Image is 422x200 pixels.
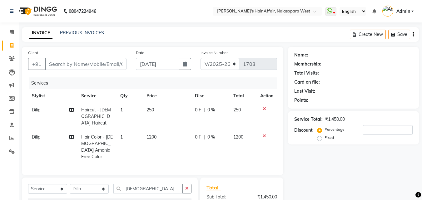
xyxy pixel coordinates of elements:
button: Save [388,30,410,39]
button: Create New [350,30,386,39]
label: Client [28,50,38,56]
div: Membership: [294,61,321,67]
span: Hair Color - [DEMOGRAPHIC_DATA] Amonia Free Color [81,134,113,159]
div: Points: [294,97,308,104]
b: 08047224946 [69,2,96,20]
div: Discount: [294,127,314,134]
span: | [204,107,205,113]
div: Name: [294,52,308,58]
div: Services [29,77,282,89]
a: PREVIOUS INVOICES [60,30,104,36]
input: Search or Scan [113,184,183,193]
label: Fixed [325,135,334,140]
img: logo [16,2,59,20]
span: 0 % [207,134,215,140]
div: Total Visits: [294,70,319,76]
span: 1 [120,134,123,140]
span: 1200 [146,134,156,140]
label: Date [136,50,144,56]
label: Invoice Number [201,50,228,56]
img: Admin [382,6,393,17]
span: | [204,134,205,140]
input: Search by Name/Mobile/Email/Code [45,58,127,70]
th: Price [143,89,191,103]
div: ₹1,450.00 [325,116,345,123]
span: 1200 [233,134,243,140]
span: Dilip [32,107,40,113]
span: 0 F [195,134,201,140]
div: Card on file: [294,79,320,85]
div: Last Visit: [294,88,315,95]
span: 0 % [207,107,215,113]
span: Admin [396,8,410,15]
th: Disc [191,89,230,103]
span: Haircut - [DEMOGRAPHIC_DATA] Haircut [81,107,111,126]
span: 0 F [195,107,201,113]
th: Service [77,89,117,103]
th: Action [256,89,277,103]
span: Dilip [32,134,40,140]
th: Stylist [28,89,77,103]
span: 250 [233,107,241,113]
th: Qty [117,89,143,103]
span: 250 [146,107,154,113]
label: Percentage [325,127,345,132]
button: +91 [28,58,46,70]
a: INVOICE [29,27,52,39]
span: 1 [120,107,123,113]
th: Total [230,89,257,103]
div: Service Total: [294,116,323,123]
span: Total [206,184,221,191]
